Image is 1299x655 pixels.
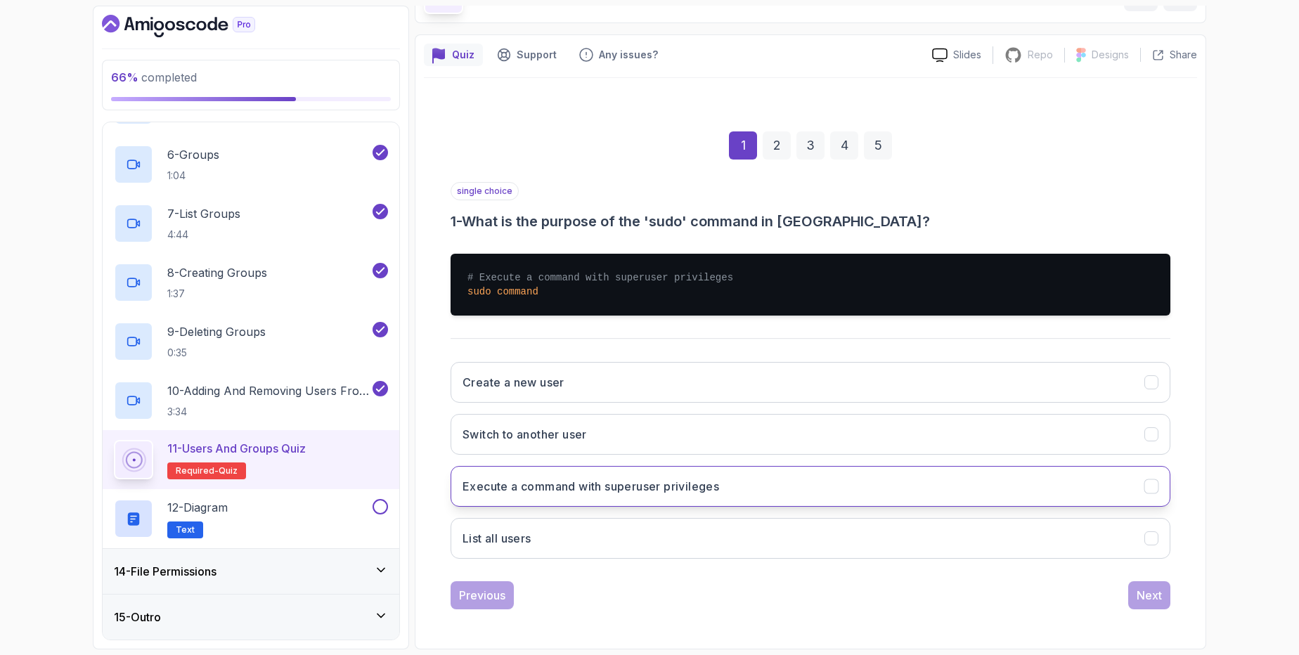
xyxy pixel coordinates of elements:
[571,44,666,66] button: Feedback button
[463,530,531,547] h3: List all users
[167,405,370,419] p: 3:34
[1137,587,1162,604] div: Next
[167,169,219,183] p: 1:04
[424,44,483,66] button: quiz button
[114,204,388,243] button: 7-List Groups4:44
[114,499,388,538] button: 12-DiagramText
[167,499,228,516] p: 12 - Diagram
[167,346,266,360] p: 0:35
[451,581,514,609] button: Previous
[1028,48,1053,62] p: Repo
[864,131,892,160] div: 5
[451,518,1170,559] button: List all users
[729,131,757,160] div: 1
[114,322,388,361] button: 9-Deleting Groups0:35
[451,182,519,200] p: single choice
[467,272,733,283] span: # Execute a command with superuser privileges
[111,70,197,84] span: completed
[489,44,565,66] button: Support button
[1140,48,1197,62] button: Share
[497,286,538,297] span: command
[517,48,557,62] p: Support
[111,70,138,84] span: 66 %
[459,587,505,604] div: Previous
[463,478,719,495] h3: Execute a command with superuser privileges
[102,15,287,37] a: Dashboard
[1170,48,1197,62] p: Share
[451,414,1170,455] button: Switch to another user
[114,609,161,625] h3: 15 - Outro
[114,145,388,184] button: 6-Groups1:04
[796,131,825,160] div: 3
[114,263,388,302] button: 8-Creating Groups1:37
[467,286,491,297] span: sudo
[167,264,267,281] p: 8 - Creating Groups
[167,205,240,222] p: 7 - List Groups
[167,146,219,163] p: 6 - Groups
[176,465,219,476] span: Required-
[167,323,266,340] p: 9 - Deleting Groups
[830,131,858,160] div: 4
[219,465,238,476] span: quiz
[452,48,474,62] p: Quiz
[167,228,240,242] p: 4:44
[167,382,370,399] p: 10 - Adding And Removing Users From Groups
[763,131,791,160] div: 2
[953,48,981,62] p: Slides
[167,440,306,457] p: 11 - Users and Groups Quiz
[599,48,658,62] p: Any issues?
[114,440,388,479] button: 11-Users and Groups QuizRequired-quiz
[1092,48,1129,62] p: Designs
[114,563,216,580] h3: 14 - File Permissions
[463,374,564,391] h3: Create a new user
[463,426,587,443] h3: Switch to another user
[451,466,1170,507] button: Execute a command with superuser privileges
[1128,581,1170,609] button: Next
[103,595,399,640] button: 15-Outro
[114,381,388,420] button: 10-Adding And Removing Users From Groups3:34
[176,524,195,536] span: Text
[451,212,1170,231] h3: 1 - What is the purpose of the 'sudo' command in [GEOGRAPHIC_DATA]?
[921,48,993,63] a: Slides
[167,287,267,301] p: 1:37
[451,362,1170,403] button: Create a new user
[103,549,399,594] button: 14-File Permissions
